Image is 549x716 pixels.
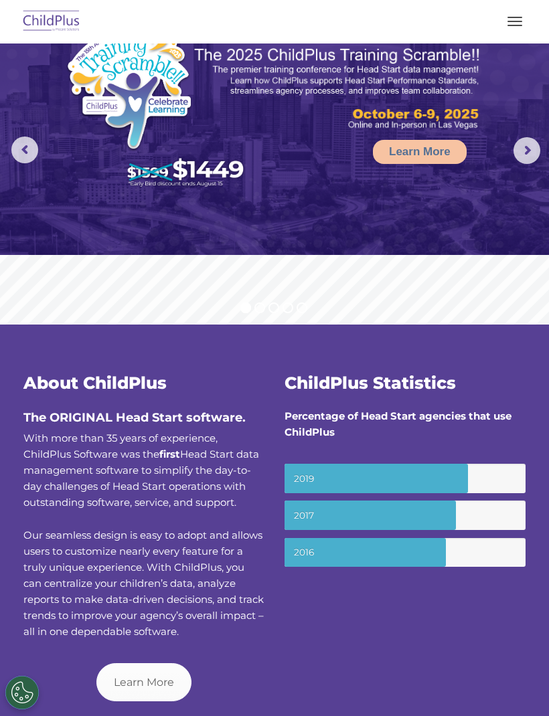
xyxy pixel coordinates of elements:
small: 2016 [285,538,526,567]
strong: Percentage of Head Start agencies that use ChildPlus [285,410,512,438]
span: With more than 35 years of experience, ChildPlus Software was the Head Start data management soft... [23,432,259,509]
b: first [159,448,180,460]
button: Cookies Settings [5,676,39,709]
a: Learn More [373,140,467,164]
a: Learn More [96,663,191,701]
iframe: Chat Widget [482,652,549,716]
span: The ORIGINAL Head Start software. [23,410,246,425]
small: 2017 [285,501,526,530]
small: 2019 [285,464,526,493]
span: ChildPlus Statistics [285,373,456,393]
span: About ChildPlus [23,373,167,393]
img: ChildPlus by Procare Solutions [20,6,83,37]
span: Our seamless design is easy to adopt and allows users to customize nearly every feature for a tru... [23,529,264,638]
